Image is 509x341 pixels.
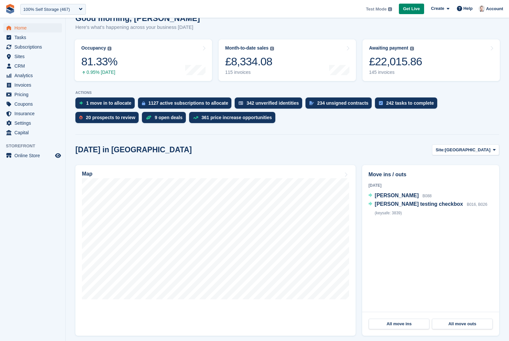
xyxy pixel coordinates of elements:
[3,33,62,42] a: menu
[6,143,65,149] span: Storefront
[148,100,228,106] div: 1127 active subscriptions to allocate
[14,128,54,137] span: Capital
[75,112,142,126] a: 20 prospects to review
[225,45,268,51] div: Month-to-date sales
[14,33,54,42] span: Tasks
[54,152,62,160] a: Preview store
[479,5,485,12] img: Jeff Knox
[235,97,305,112] a: 342 unverified identities
[246,100,299,106] div: 342 unverified identities
[3,151,62,160] a: menu
[432,144,499,155] button: Site: [GEOGRAPHIC_DATA]
[14,151,54,160] span: Online Store
[399,4,424,14] a: Get Live
[79,116,83,119] img: prospect-51fa495bee0391a8d652442698ab0144808aea92771e9ea1ae160a38d050c398.svg
[463,5,473,12] span: Help
[3,90,62,99] a: menu
[3,61,62,71] a: menu
[403,6,420,12] span: Get Live
[193,116,198,119] img: price_increase_opportunities-93ffe204e8149a01c8c9dc8f82e8f89637d9d84a8eef4429ea346261dce0b2c0.svg
[3,128,62,137] a: menu
[14,99,54,109] span: Coupons
[14,61,54,71] span: CRM
[375,202,487,215] span: B016, B026 (keysafe: 3839)
[239,101,243,105] img: verify_identity-adf6edd0f0f0b5bbfe63781bf79b02c33cf7c696d77639b501bdc392416b5a36.svg
[431,5,444,12] span: Create
[305,97,375,112] a: 234 unsigned contracts
[386,100,434,106] div: 242 tasks to complete
[3,109,62,118] a: menu
[369,45,408,51] div: Awaiting payment
[75,145,192,154] h2: [DATE] in [GEOGRAPHIC_DATA]
[432,319,493,329] a: All move outs
[225,70,274,75] div: 115 invoices
[189,112,279,126] a: 361 price increase opportunities
[368,182,493,188] div: [DATE]
[142,112,189,126] a: 9 open deals
[225,55,274,68] div: £8,334.08
[436,147,445,153] span: Site:
[14,71,54,80] span: Analytics
[14,42,54,52] span: Subscriptions
[155,115,183,120] div: 9 open deals
[86,100,131,106] div: 1 move in to allocate
[81,45,106,51] div: Occupancy
[368,200,493,217] a: [PERSON_NAME] testing checkbox B016, B026 (keysafe: 3839)
[3,118,62,128] a: menu
[14,118,54,128] span: Settings
[445,147,490,153] span: [GEOGRAPHIC_DATA]
[75,165,356,336] a: Map
[75,39,212,81] a: Occupancy 81.33% 0.95% [DATE]
[369,70,422,75] div: 145 invoices
[202,115,272,120] div: 361 price increase opportunities
[142,101,145,105] img: active_subscription_to_allocate_icon-d502201f5373d7db506a760aba3b589e785aa758c864c3986d89f69b8ff3...
[3,42,62,52] a: menu
[375,201,463,207] span: [PERSON_NAME] testing checkbox
[486,6,503,12] span: Account
[75,97,138,112] a: 1 move in to allocate
[3,52,62,61] a: menu
[75,24,200,31] p: Here's what's happening across your business [DATE]
[146,115,151,120] img: deal-1b604bf984904fb50ccaf53a9ad4b4a5d6e5aea283cecdc64d6e3604feb123c2.svg
[75,91,499,95] p: ACTIONS
[14,80,54,90] span: Invoices
[14,23,54,32] span: Home
[14,52,54,61] span: Sites
[5,4,15,14] img: stora-icon-8386f47178a22dfd0bd8f6a31ec36ba5ce8667c1dd55bd0f319d3a0aa187defe.svg
[375,193,419,198] span: [PERSON_NAME]
[3,80,62,90] a: menu
[3,99,62,109] a: menu
[362,39,500,81] a: Awaiting payment £22,015.86 145 invoices
[108,47,111,51] img: icon-info-grey-7440780725fd019a000dd9b08b2336e03edf1995a4989e88bcd33f0948082b44.svg
[3,23,62,32] a: menu
[368,192,432,200] a: [PERSON_NAME] B088
[23,6,70,13] div: 100% Self Storage (467)
[375,97,440,112] a: 242 tasks to complete
[369,319,429,329] a: All move ins
[3,71,62,80] a: menu
[369,55,422,68] div: £22,015.86
[317,100,368,106] div: 234 unsigned contracts
[270,47,274,51] img: icon-info-grey-7440780725fd019a000dd9b08b2336e03edf1995a4989e88bcd33f0948082b44.svg
[422,194,432,198] span: B088
[81,70,117,75] div: 0.95% [DATE]
[75,14,200,23] h1: Good morning, [PERSON_NAME]
[368,171,493,179] h2: Move ins / outs
[79,101,83,105] img: move_ins_to_allocate_icon-fdf77a2bb77ea45bf5b3d319d69a93e2d87916cf1d5bf7949dd705db3b84f3ca.svg
[309,101,314,105] img: contract_signature_icon-13c848040528278c33f63329250d36e43548de30e8caae1d1a13099fd9432cc5.svg
[388,7,392,11] img: icon-info-grey-7440780725fd019a000dd9b08b2336e03edf1995a4989e88bcd33f0948082b44.svg
[379,101,383,105] img: task-75834270c22a3079a89374b754ae025e5fb1db73e45f91037f5363f120a921f8.svg
[366,6,386,12] span: Test Mode
[82,171,92,177] h2: Map
[86,115,135,120] div: 20 prospects to review
[14,90,54,99] span: Pricing
[410,47,414,51] img: icon-info-grey-7440780725fd019a000dd9b08b2336e03edf1995a4989e88bcd33f0948082b44.svg
[14,109,54,118] span: Insurance
[219,39,356,81] a: Month-to-date sales £8,334.08 115 invoices
[138,97,235,112] a: 1127 active subscriptions to allocate
[81,55,117,68] div: 81.33%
